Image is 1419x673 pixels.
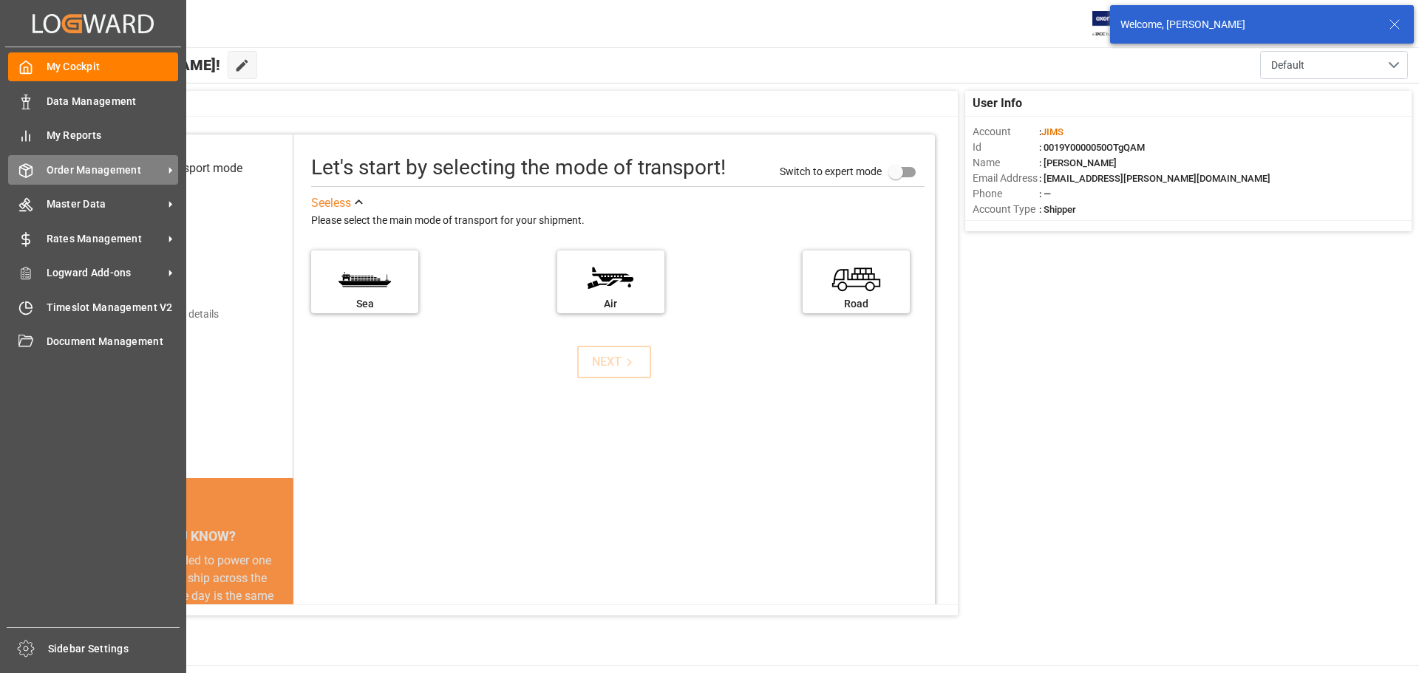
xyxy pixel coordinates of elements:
span: : — [1039,188,1051,199]
span: : Shipper [1039,204,1076,215]
button: NEXT [577,346,651,378]
span: Account [973,124,1039,140]
span: My Cockpit [47,59,179,75]
span: JIMS [1041,126,1064,137]
span: Document Management [47,334,179,349]
span: : [PERSON_NAME] [1039,157,1117,168]
span: : [EMAIL_ADDRESS][PERSON_NAME][DOMAIN_NAME] [1039,173,1270,184]
span: Default [1271,58,1304,73]
div: Let's start by selecting the mode of transport! [311,152,726,183]
button: open menu [1260,51,1408,79]
span: Rates Management [47,231,163,247]
span: Master Data [47,197,163,212]
div: Sea [319,296,411,312]
span: Order Management [47,163,163,178]
div: Welcome, [PERSON_NAME] [1120,17,1375,33]
img: Exertis%20JAM%20-%20Email%20Logo.jpg_1722504956.jpg [1092,11,1143,37]
a: My Cockpit [8,52,178,81]
a: My Reports [8,121,178,150]
span: Timeslot Management V2 [47,300,179,315]
span: Id [973,140,1039,155]
div: Road [810,296,902,312]
div: See less [311,194,351,212]
div: NEXT [592,353,637,371]
span: : [1039,126,1064,137]
a: Data Management [8,86,178,115]
div: Please select the main mode of transport for your shipment. [311,212,925,230]
a: Timeslot Management V2 [8,293,178,321]
span: Logward Add-ons [47,265,163,281]
span: My Reports [47,128,179,143]
span: Phone [973,186,1039,202]
span: Hello [PERSON_NAME]! [61,51,220,79]
div: DID YOU KNOW? [80,521,293,552]
div: Air [565,296,657,312]
span: Switch to expert mode [780,165,882,177]
a: Document Management [8,327,178,356]
span: User Info [973,95,1022,112]
span: Name [973,155,1039,171]
span: Email Address [973,171,1039,186]
span: Data Management [47,94,179,109]
span: : 0019Y0000050OTgQAM [1039,142,1145,153]
span: Account Type [973,202,1039,217]
span: Sidebar Settings [48,641,180,657]
div: The energy needed to power one large container ship across the ocean in a single day is the same ... [98,552,276,658]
